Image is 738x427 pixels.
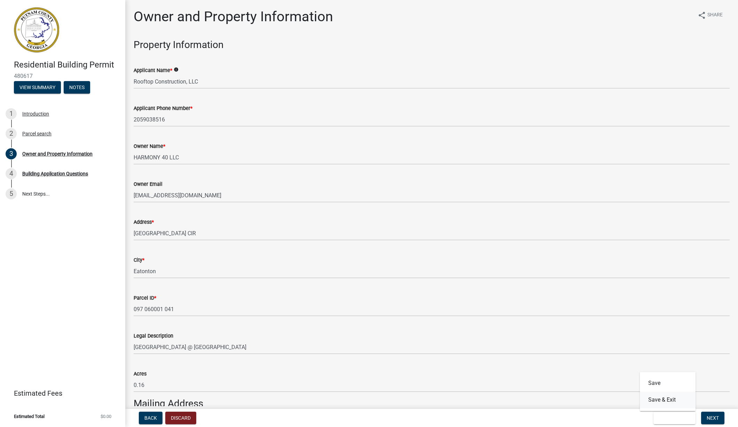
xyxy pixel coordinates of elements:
div: Owner and Property Information [22,151,93,156]
button: Notes [64,81,90,94]
h3: Property Information [134,39,730,51]
h1: Owner and Property Information [134,8,333,25]
label: Legal Description [134,334,173,339]
img: Putnam County, Georgia [14,7,59,53]
h3: Mailing Address [134,398,730,410]
button: Discard [165,412,196,424]
div: 5 [6,188,17,199]
span: 480617 [14,73,111,79]
label: Applicant Phone Number [134,106,192,111]
button: Save & Exit [640,392,696,408]
button: View Summary [14,81,61,94]
a: Estimated Fees [6,386,114,400]
div: Building Application Questions [22,171,88,176]
label: Address [134,220,154,225]
span: Estimated Total [14,414,45,419]
span: Back [144,415,157,421]
label: Parcel ID [134,296,156,301]
button: Next [701,412,724,424]
label: Applicant Name [134,68,172,73]
label: Owner Name [134,144,165,149]
div: 1 [6,108,17,119]
div: 3 [6,148,17,159]
wm-modal-confirm: Notes [64,85,90,90]
wm-modal-confirm: Summary [14,85,61,90]
div: 4 [6,168,17,179]
span: $0.00 [101,414,111,419]
label: Acres [134,372,146,377]
span: Share [707,11,723,19]
label: Owner Email [134,182,162,187]
i: info [174,67,178,72]
span: Next [707,415,719,421]
span: Save & Exit [659,415,686,421]
i: share [698,11,706,19]
div: Parcel search [22,131,51,136]
button: shareShare [692,8,728,22]
button: Back [139,412,162,424]
button: Save & Exit [653,412,696,424]
h4: Residential Building Permit [14,60,120,70]
div: 2 [6,128,17,139]
button: Save [640,375,696,392]
div: Introduction [22,111,49,116]
label: City [134,258,144,263]
div: Save & Exit [640,372,696,411]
